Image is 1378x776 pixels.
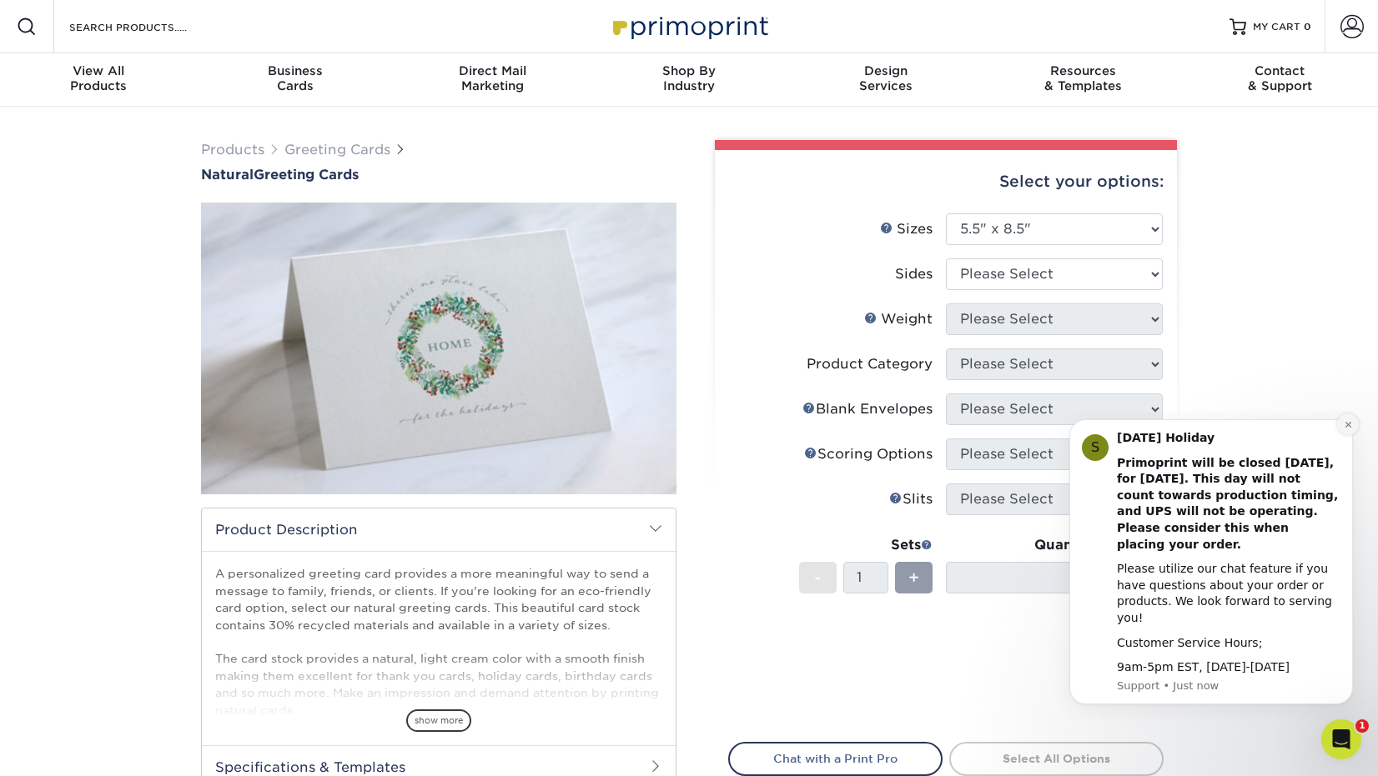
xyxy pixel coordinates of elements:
[880,219,933,239] div: Sizes
[1321,719,1361,759] iframe: Intercom live chat
[787,53,984,107] a: DesignServices
[201,167,676,183] a: NaturalGreeting Cards
[201,184,676,513] img: Natural 01
[728,150,1164,213] div: Select your options:
[606,8,772,44] img: Primoprint
[802,399,933,419] div: Blank Envelopes
[201,142,264,158] a: Products
[591,53,787,107] a: Shop ByIndustry
[1181,63,1378,93] div: & Support
[804,444,933,464] div: Scoring Options
[4,725,142,770] iframe: Google Customer Reviews
[394,63,591,93] div: Marketing
[787,63,984,93] div: Services
[591,63,787,78] span: Shop By
[807,354,933,374] div: Product Category
[787,63,984,78] span: Design
[814,565,822,590] span: -
[1304,21,1311,33] span: 0
[864,309,933,329] div: Weight
[889,489,933,509] div: Slits
[406,709,471,732] span: show more
[958,648,1163,688] div: $0.00
[908,565,919,590] span: +
[946,535,1163,555] div: Quantity per Set
[197,63,394,93] div: Cards
[984,63,1181,93] div: & Templates
[984,53,1181,107] a: Resources& Templates
[201,167,254,183] span: Natural
[591,63,787,93] div: Industry
[68,17,230,37] input: SEARCH PRODUCTS.....
[984,63,1181,78] span: Resources
[728,742,943,775] a: Chat with a Print Pro
[1044,411,1378,731] iframe: Intercom notifications message
[895,264,933,284] div: Sides
[197,63,394,78] span: Business
[1181,53,1378,107] a: Contact& Support
[394,63,591,78] span: Direct Mail
[201,167,676,183] h1: Greeting Cards
[1355,719,1369,733] span: 1
[1181,63,1378,78] span: Contact
[284,142,390,158] a: Greeting Cards
[197,53,394,107] a: BusinessCards
[799,535,933,555] div: Sets
[215,565,662,769] p: A personalized greeting card provides a more meaningful way to send a message to family, friends,...
[1253,20,1300,34] span: MY CART
[949,742,1164,775] a: Select All Options
[202,508,676,551] h2: Product Description
[394,53,591,107] a: Direct MailMarketing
